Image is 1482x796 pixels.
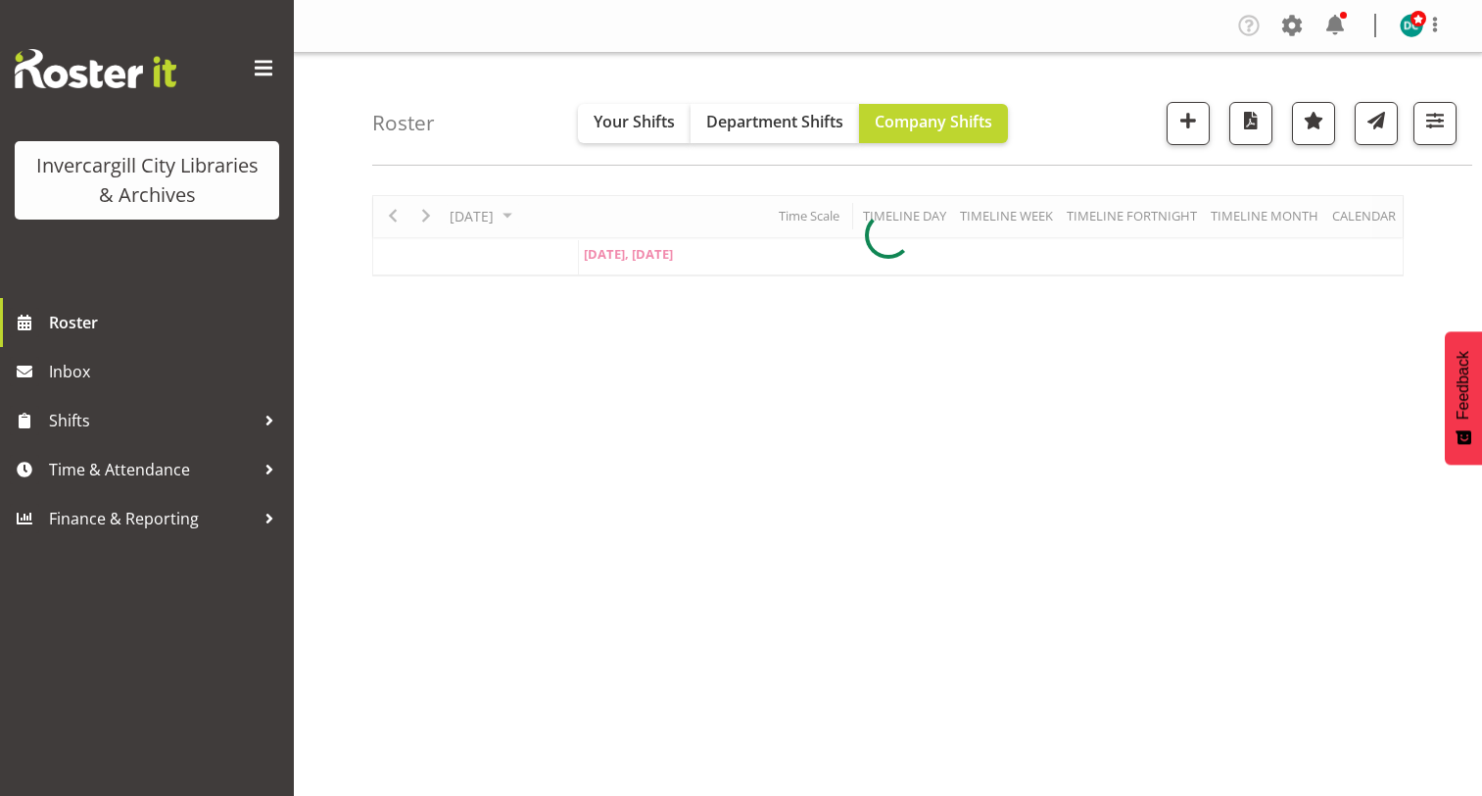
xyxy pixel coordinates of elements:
[1229,102,1272,145] button: Download a PDF of the roster for the current day
[1355,102,1398,145] button: Send a list of all shifts for the selected filtered period to all rostered employees.
[578,104,691,143] button: Your Shifts
[1455,351,1472,420] span: Feedback
[1400,14,1423,37] img: donald-cunningham11616.jpg
[49,504,255,533] span: Finance & Reporting
[34,151,260,210] div: Invercargill City Libraries & Archives
[706,111,843,132] span: Department Shifts
[691,104,859,143] button: Department Shifts
[49,406,255,435] span: Shifts
[49,455,255,484] span: Time & Attendance
[1413,102,1457,145] button: Filter Shifts
[49,308,284,337] span: Roster
[1167,102,1210,145] button: Add a new shift
[49,357,284,386] span: Inbox
[1292,102,1335,145] button: Highlight an important date within the roster.
[594,111,675,132] span: Your Shifts
[875,111,992,132] span: Company Shifts
[1445,331,1482,465] button: Feedback - Show survey
[859,104,1008,143] button: Company Shifts
[15,49,176,88] img: Rosterit website logo
[372,112,435,134] h4: Roster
